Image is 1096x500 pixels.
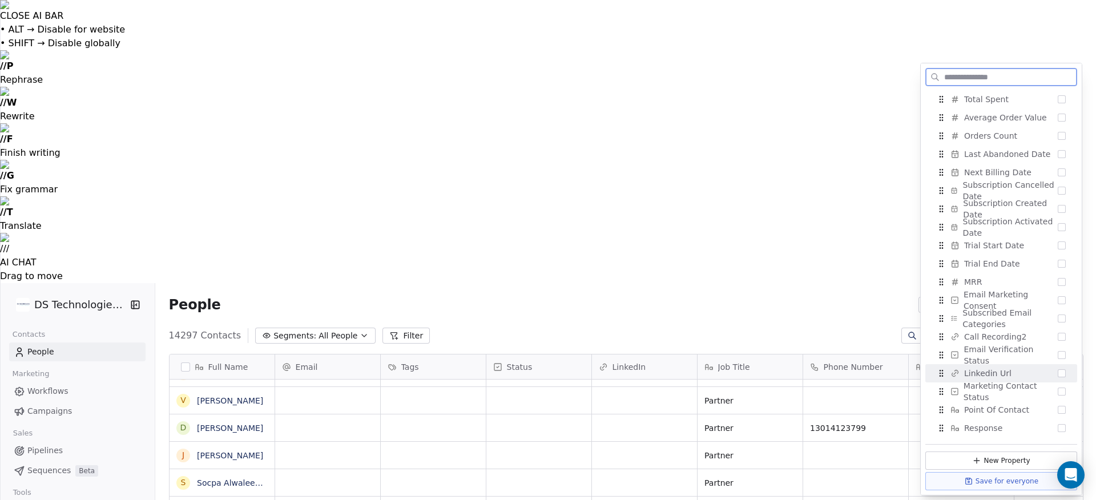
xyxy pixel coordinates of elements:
[964,422,1002,434] span: Response
[925,451,1077,470] button: New Property
[925,309,1077,328] div: Subscribed Email Categories
[197,396,263,405] a: [PERSON_NAME]
[34,297,127,312] span: DS Technologies Inc
[824,361,883,373] span: Phone Number
[180,477,186,489] div: S
[925,401,1077,419] div: Point Of Contact
[208,361,248,373] span: Full Name
[169,296,221,313] span: People
[962,307,1058,330] span: Subscribed Email Categories
[27,445,63,457] span: Pipelines
[319,330,357,342] span: All People
[964,331,1027,342] span: Call Recording2
[382,328,430,344] button: Filter
[182,449,184,461] div: J
[381,354,486,379] div: Tags
[704,395,796,406] span: Partner
[925,364,1077,382] div: Linkedin Url
[925,346,1077,364] div: Email Verification Status
[704,422,796,434] span: Partner
[7,365,54,382] span: Marketing
[27,346,54,358] span: People
[704,477,796,489] span: Partner
[296,361,318,373] span: Email
[1057,461,1085,489] div: Open Intercom Messenger
[925,291,1077,309] div: Email Marketing Consent
[964,404,1029,416] span: Point Of Contact
[197,451,263,460] a: [PERSON_NAME]
[909,354,1014,379] div: Company
[9,402,146,421] a: Campaigns
[592,354,697,379] div: LinkedIn
[27,385,68,397] span: Workflows
[169,329,241,342] span: 14297 Contacts
[8,425,38,442] span: Sales
[27,465,71,477] span: Sequences
[698,354,803,379] div: Job Title
[918,297,992,313] button: Settings
[401,361,419,373] span: Tags
[16,298,30,312] img: DS%20Updated%20Logo.jpg
[9,342,146,361] a: People
[180,422,186,434] div: D
[925,472,1077,490] button: Save for everyone
[27,405,72,417] span: Campaigns
[75,465,98,477] span: Beta
[964,380,1058,403] span: Marketing Contact Status
[925,328,1077,346] div: Call Recording2
[14,295,122,314] button: DS Technologies Inc
[7,326,50,343] span: Contacts
[925,382,1077,401] div: Marketing Contact Status
[197,424,263,433] a: [PERSON_NAME]
[9,461,146,480] a: SequencesBeta
[273,330,316,342] span: Segments:
[925,419,1077,437] div: Response
[507,361,533,373] span: Status
[180,394,186,406] div: V
[197,478,301,487] a: Socpa Alwaleed Alkhayyal
[964,368,1012,379] span: Linkedin Url
[704,450,796,461] span: Partner
[275,354,380,379] div: Email
[613,361,646,373] span: LinkedIn
[810,422,901,434] span: 13014123799
[964,344,1058,366] span: Email Verification Status
[9,441,146,460] a: Pipelines
[964,289,1058,312] span: Email Marketing Consent
[803,354,908,379] div: Phone Number
[170,354,275,379] div: Full Name
[718,361,750,373] span: Job Title
[486,354,591,379] div: Status
[9,382,146,401] a: Workflows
